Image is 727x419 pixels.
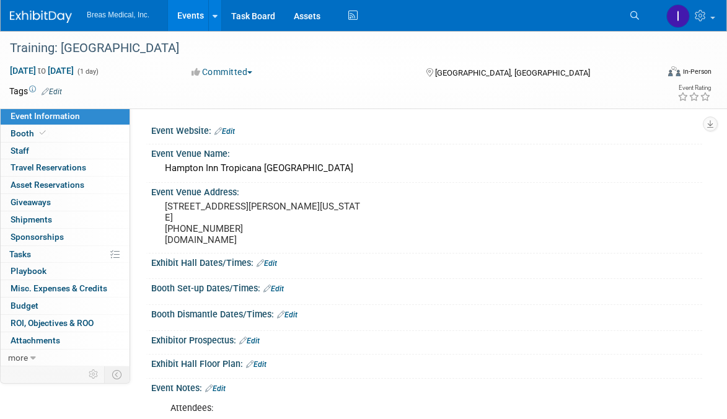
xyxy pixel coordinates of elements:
[151,254,702,270] div: Exhibit Hall Dates/Times:
[1,263,130,280] a: Playbook
[1,159,130,176] a: Travel Reservations
[11,111,80,121] span: Event Information
[677,85,711,91] div: Event Rating
[1,143,130,159] a: Staff
[83,366,105,382] td: Personalize Event Tab Strip
[151,144,702,160] div: Event Venue Name:
[11,318,94,328] span: ROI, Objectives & ROO
[9,249,31,259] span: Tasks
[9,85,62,97] td: Tags
[214,127,235,136] a: Edit
[11,197,51,207] span: Giveaways
[277,311,297,319] a: Edit
[435,68,590,77] span: [GEOGRAPHIC_DATA], [GEOGRAPHIC_DATA]
[682,67,712,76] div: In-Person
[11,266,46,276] span: Playbook
[1,298,130,314] a: Budget
[42,87,62,96] a: Edit
[151,121,702,138] div: Event Website:
[187,66,257,78] button: Committed
[8,353,28,363] span: more
[151,355,702,371] div: Exhibit Hall Floor Plan:
[151,279,702,295] div: Booth Set-up Dates/Times:
[87,11,149,19] span: Breas Medical, Inc.
[11,335,60,345] span: Attachments
[11,146,29,156] span: Staff
[1,350,130,366] a: more
[165,201,367,245] pre: [STREET_ADDRESS][PERSON_NAME][US_STATE] [PHONE_NUMBER] [DOMAIN_NAME]
[11,180,84,190] span: Asset Reservations
[1,211,130,228] a: Shipments
[263,284,284,293] a: Edit
[10,11,72,23] img: ExhibitDay
[1,194,130,211] a: Giveaways
[105,366,130,382] td: Toggle Event Tabs
[1,280,130,297] a: Misc. Expenses & Credits
[1,177,130,193] a: Asset Reservations
[602,64,712,83] div: Event Format
[1,332,130,349] a: Attachments
[76,68,99,76] span: (1 day)
[1,229,130,245] a: Sponsorships
[11,232,64,242] span: Sponsorships
[36,66,48,76] span: to
[151,331,702,347] div: Exhibitor Prospectus:
[246,360,267,369] a: Edit
[11,283,107,293] span: Misc. Expenses & Credits
[151,379,702,395] div: Event Notes:
[40,130,46,136] i: Booth reservation complete
[666,4,690,28] img: Inga Dolezar
[151,183,702,198] div: Event Venue Address:
[151,305,702,321] div: Booth Dismantle Dates/Times:
[11,214,52,224] span: Shipments
[1,125,130,142] a: Booth
[11,162,86,172] span: Travel Reservations
[161,159,693,178] div: Hampton Inn Tropicana [GEOGRAPHIC_DATA]
[9,65,74,76] span: [DATE] [DATE]
[11,128,48,138] span: Booth
[11,301,38,311] span: Budget
[1,108,130,125] a: Event Information
[1,315,130,332] a: ROI, Objectives & ROO
[257,259,277,268] a: Edit
[239,337,260,345] a: Edit
[205,384,226,393] a: Edit
[668,66,681,76] img: Format-Inperson.png
[6,37,643,60] div: Training: [GEOGRAPHIC_DATA]
[1,246,130,263] a: Tasks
